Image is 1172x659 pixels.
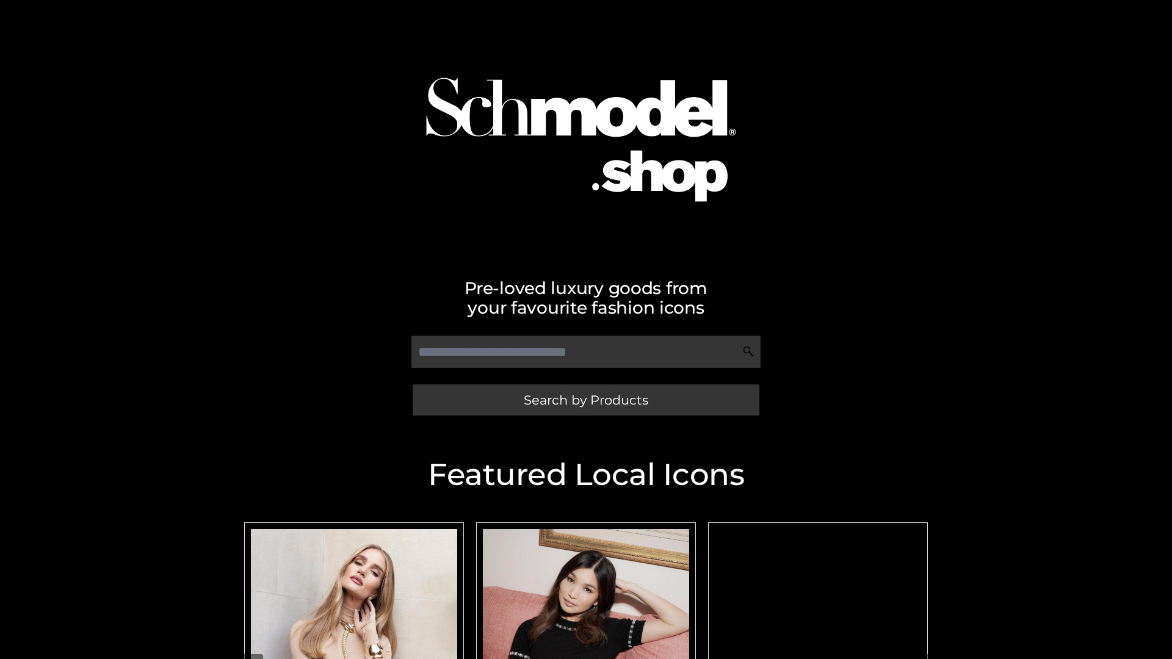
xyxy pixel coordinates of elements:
[742,345,754,358] img: Search Icon
[238,459,934,490] h2: Featured Local Icons​
[413,384,759,416] a: Search by Products
[524,394,648,406] span: Search by Products
[238,278,934,317] h2: Pre-loved luxury goods from your favourite fashion icons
